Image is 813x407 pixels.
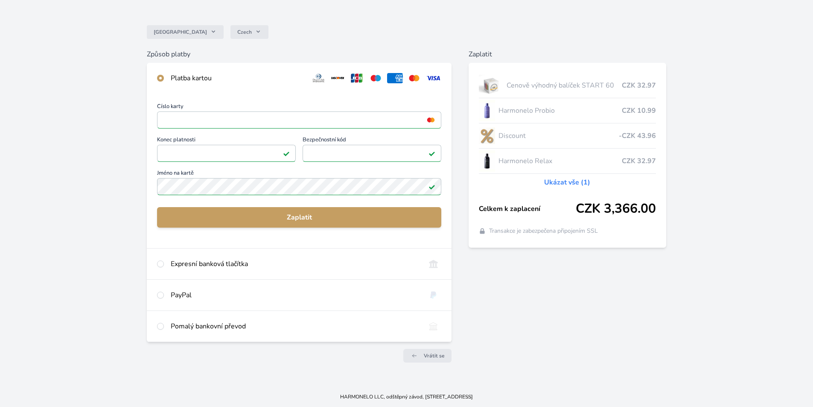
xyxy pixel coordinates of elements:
[576,201,656,217] span: CZK 3,366.00
[147,25,224,39] button: [GEOGRAPHIC_DATA]
[479,75,503,96] img: start.jpg
[368,73,384,83] img: maestro.svg
[157,137,296,145] span: Konec platnosti
[157,207,441,228] button: Zaplatit
[283,150,290,157] img: Platné pole
[403,349,452,363] a: Vrátit se
[469,49,666,59] h6: Zaplatit
[507,80,622,91] span: Cenově výhodný balíček START 60
[489,227,598,235] span: Transakce je zabezpečena připojením SSL
[164,212,434,223] span: Zaplatit
[171,259,419,269] div: Expresní banková tlačítka
[425,321,441,331] img: bankTransfer_IBAN.svg
[230,25,268,39] button: Czech
[498,105,622,116] span: Harmonelo Probio
[425,73,441,83] img: visa.svg
[349,73,365,83] img: jcb.svg
[147,49,452,59] h6: Způsob platby
[306,147,437,159] iframe: Iframe pro bezpečnostní kód
[157,170,441,178] span: Jméno na kartě
[171,73,304,83] div: Platba kartou
[425,116,437,124] img: mc
[622,156,656,166] span: CZK 32.97
[311,73,326,83] img: diners.svg
[161,147,292,159] iframe: Iframe pro datum vypršení platnosti
[237,29,252,35] span: Czech
[498,131,619,141] span: Discount
[479,204,576,214] span: Celkem k zaplacení
[157,178,441,195] input: Jméno na kartěPlatné pole
[479,150,495,172] img: CLEAN_RELAX_se_stinem_x-lo.jpg
[171,321,419,331] div: Pomalý bankovní převod
[479,125,495,146] img: discount-lo.png
[161,114,437,126] iframe: Iframe pro číslo karty
[498,156,622,166] span: Harmonelo Relax
[425,290,441,300] img: paypal.svg
[622,105,656,116] span: CZK 10.99
[157,104,441,111] span: Číslo karty
[424,352,445,359] span: Vrátit se
[387,73,403,83] img: amex.svg
[619,131,656,141] span: -CZK 43.96
[154,29,207,35] span: [GEOGRAPHIC_DATA]
[428,183,435,190] img: Platné pole
[406,73,422,83] img: mc.svg
[622,80,656,91] span: CZK 32.97
[428,150,435,157] img: Platné pole
[544,177,590,187] a: Ukázat vše (1)
[171,290,419,300] div: PayPal
[303,137,441,145] span: Bezpečnostní kód
[479,100,495,121] img: CLEAN_PROBIO_se_stinem_x-lo.jpg
[425,259,441,269] img: onlineBanking_CZ.svg
[330,73,346,83] img: discover.svg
